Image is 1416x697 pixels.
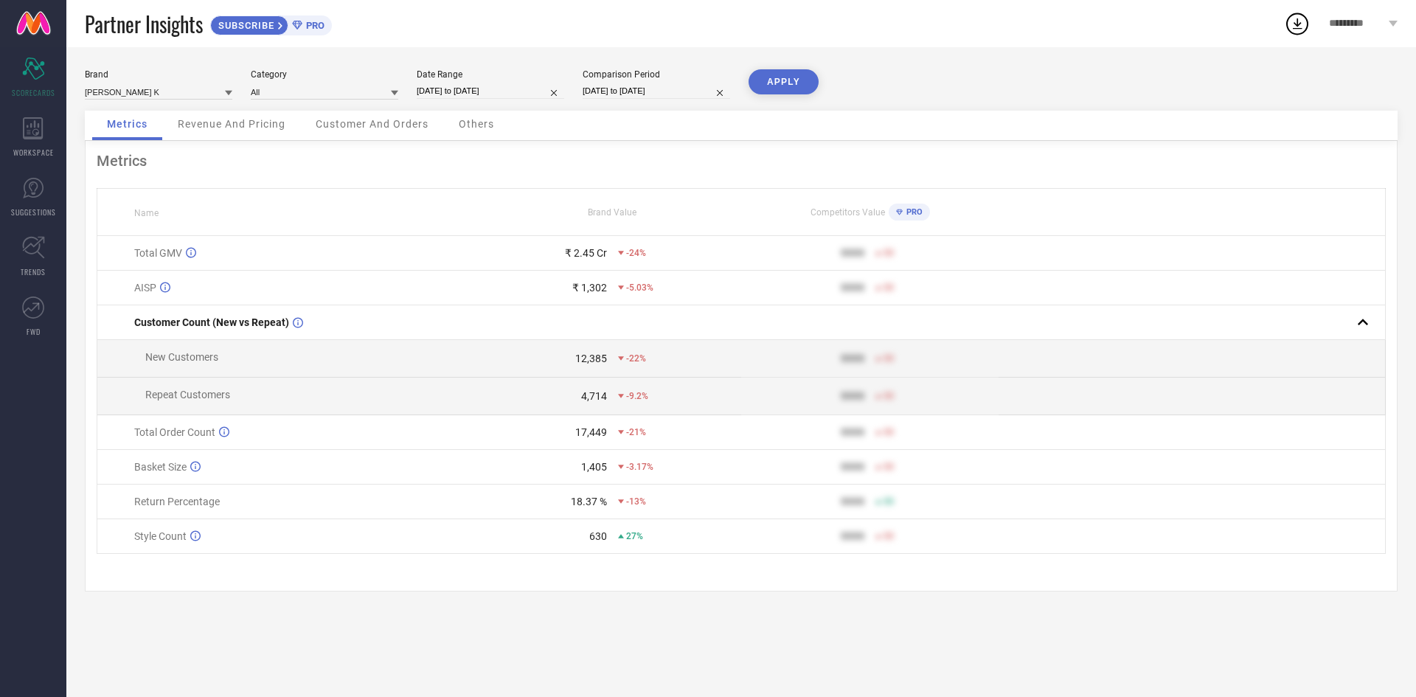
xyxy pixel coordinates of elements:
div: 9999 [841,247,864,259]
span: Customer And Orders [316,118,428,130]
div: Comparison Period [583,69,730,80]
div: 9999 [841,496,864,507]
span: -5.03% [626,282,653,293]
span: 50 [884,282,894,293]
button: APPLY [749,69,819,94]
div: Category [251,69,398,80]
div: 18.37 % [571,496,607,507]
div: Open download list [1284,10,1311,37]
span: Competitors Value [811,207,885,218]
span: Others [459,118,494,130]
div: 9999 [841,282,864,294]
span: Metrics [107,118,147,130]
span: TRENDS [21,266,46,277]
span: Style Count [134,530,187,542]
span: FWD [27,326,41,337]
span: -24% [626,248,646,258]
div: 9999 [841,390,864,402]
div: Metrics [97,152,1386,170]
span: Revenue And Pricing [178,118,285,130]
div: Date Range [417,69,564,80]
span: 50 [884,391,894,401]
span: -22% [626,353,646,364]
span: 50 [884,531,894,541]
div: Brand [85,69,232,80]
span: 50 [884,353,894,364]
div: 630 [589,530,607,542]
span: Customer Count (New vs Repeat) [134,316,289,328]
span: 50 [884,427,894,437]
span: AISP [134,282,156,294]
span: -21% [626,427,646,437]
span: Name [134,208,159,218]
span: 50 [884,496,894,507]
div: 4,714 [581,390,607,402]
span: New Customers [145,351,218,363]
span: Partner Insights [85,9,203,39]
span: 27% [626,531,643,541]
span: -13% [626,496,646,507]
span: 50 [884,248,894,258]
span: Brand Value [588,207,636,218]
span: -9.2% [626,391,648,401]
div: 9999 [841,461,864,473]
span: 50 [884,462,894,472]
input: Select comparison period [583,83,730,99]
span: Basket Size [134,461,187,473]
span: SUGGESTIONS [11,207,56,218]
div: ₹ 1,302 [572,282,607,294]
span: SCORECARDS [12,87,55,98]
div: 1,405 [581,461,607,473]
span: WORKSPACE [13,147,54,158]
span: Repeat Customers [145,389,230,400]
div: ₹ 2.45 Cr [565,247,607,259]
div: 9999 [841,353,864,364]
span: Total GMV [134,247,182,259]
span: Return Percentage [134,496,220,507]
div: 12,385 [575,353,607,364]
span: SUBSCRIBE [211,20,278,31]
span: Total Order Count [134,426,215,438]
a: SUBSCRIBEPRO [210,12,332,35]
div: 9999 [841,530,864,542]
span: PRO [302,20,324,31]
input: Select date range [417,83,564,99]
div: 17,449 [575,426,607,438]
span: PRO [903,207,923,217]
div: 9999 [841,426,864,438]
span: -3.17% [626,462,653,472]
